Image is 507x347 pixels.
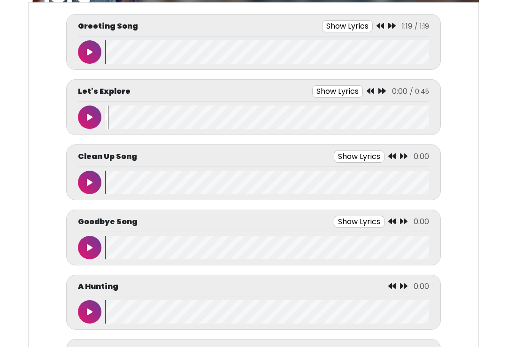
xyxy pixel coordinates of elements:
p: Clean Up Song [78,151,137,162]
span: 0.00 [414,281,429,292]
p: Greeting Song [78,21,138,32]
span: 1:19 [402,21,412,31]
span: 0:00 [392,86,407,97]
p: Let's Explore [78,86,131,97]
p: A Hunting [78,281,118,292]
p: Goodbye Song [78,216,138,227]
span: / 1:19 [415,22,429,31]
button: Show Lyrics [334,216,384,228]
button: Show Lyrics [334,151,384,163]
span: 0.00 [414,151,429,162]
span: 0.00 [414,216,429,227]
button: Show Lyrics [322,20,373,32]
span: / 0:45 [410,87,429,96]
button: Show Lyrics [312,85,363,98]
